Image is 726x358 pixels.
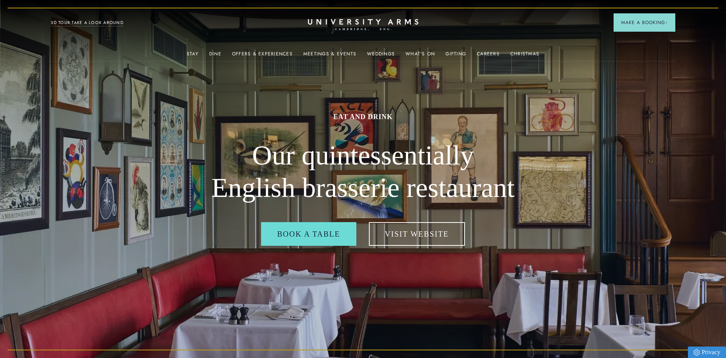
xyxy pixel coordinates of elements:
h2: Our quintessentially English brasserie restaurant [211,139,516,205]
a: What's On [405,51,435,61]
a: Offers & Experiences [232,51,293,61]
h1: Eat and drink [211,112,516,121]
a: Weddings [367,51,395,61]
a: Visit Website [369,222,465,246]
a: Book a table [261,222,356,246]
a: Home [308,19,418,31]
a: Gifting [446,51,466,61]
a: Careers [477,51,500,61]
a: Dine [209,51,221,61]
a: Stay [187,51,199,61]
button: Make a BookingArrow icon [614,13,675,32]
img: Privacy [694,349,700,356]
a: 3D TOUR:TAKE A LOOK AROUND [51,19,123,26]
span: Make a Booking [621,19,668,26]
a: Meetings & Events [303,51,356,61]
a: Christmas [510,51,539,61]
a: Privacy [688,347,726,358]
img: Arrow icon [665,21,668,24]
